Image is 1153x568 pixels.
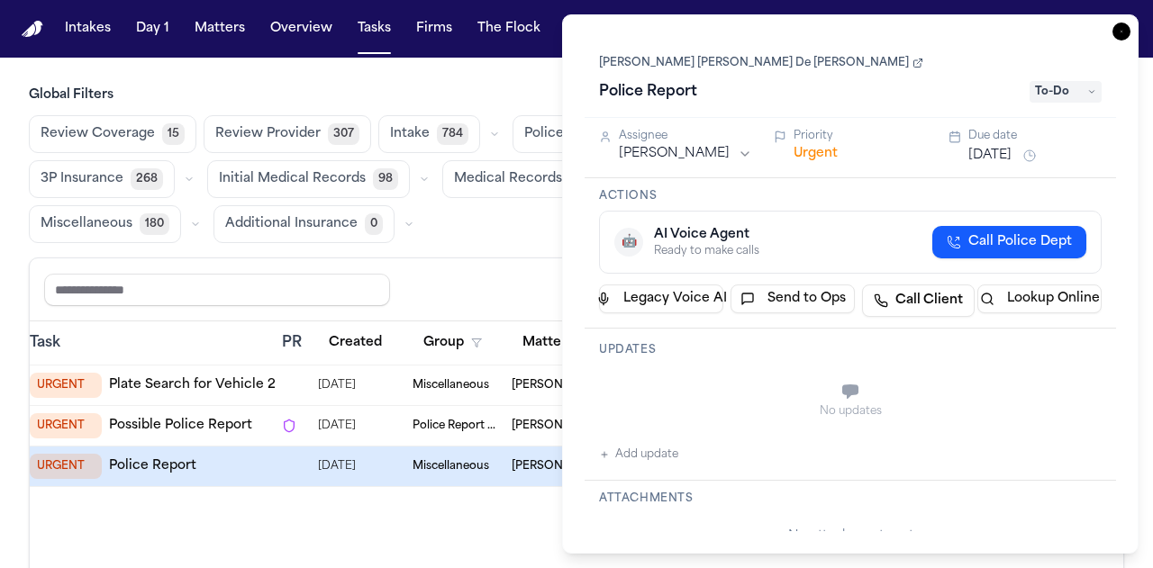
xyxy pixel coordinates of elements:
button: Lookup Online [977,284,1102,313]
div: No attachments yet [599,527,1102,545]
div: No updates [599,404,1102,419]
button: Matters [187,13,252,45]
span: 0 [365,213,383,235]
button: Review Provider307 [204,115,371,153]
button: Miscellaneous180 [29,205,181,243]
button: [DATE] [968,147,1012,165]
div: Ready to make calls [654,244,759,258]
h3: Updates [599,343,1102,357]
button: The Flock [470,13,548,45]
button: 3P Insurance268 [29,160,175,198]
h3: Global Filters [29,86,1124,104]
button: Overview [263,13,340,45]
button: Medical Records490 [442,160,613,198]
span: Review Provider [215,125,321,143]
button: Intake784 [378,115,480,153]
button: Call Police Dept [932,226,1086,258]
button: Add update [599,444,678,465]
span: 784 [437,123,468,145]
button: Urgent [794,145,838,163]
h3: Actions [599,189,1102,203]
button: Day 1 [129,13,177,45]
span: To-Do [1030,81,1102,103]
button: Initial Medical Records98 [207,160,410,198]
button: Snooze task [1019,145,1040,167]
span: 3P Insurance [41,170,123,188]
button: Intakes [58,13,118,45]
span: Review Coverage [41,125,155,143]
button: Review Coverage15 [29,115,196,153]
h3: Attachments [599,491,1102,506]
span: 98 [373,168,398,190]
span: 🤖 [622,233,637,251]
span: Medical Records [454,170,562,188]
div: Priority [794,129,927,143]
div: AI Voice Agent [654,226,759,244]
a: [PERSON_NAME] [PERSON_NAME] De [PERSON_NAME] [599,56,923,70]
span: Additional Insurance [225,215,358,233]
span: Initial Medical Records [219,170,366,188]
img: Finch Logo [22,21,43,38]
a: Home [22,21,43,38]
h1: Police Report [592,77,704,106]
div: Assignee [619,129,752,143]
button: Send to Ops [731,284,855,313]
button: Tasks [350,13,398,45]
span: 15 [162,123,185,145]
span: Police Report & Investigation [524,125,711,143]
span: Call Police Dept [968,233,1072,251]
button: Additional Insurance0 [213,205,395,243]
span: Intake [390,125,430,143]
a: Call Client [862,284,975,317]
span: Miscellaneous [41,215,132,233]
span: 180 [140,213,169,235]
button: Legacy Voice AI [599,284,723,313]
span: 307 [328,123,359,145]
button: Police Report & Investigation74 [513,115,753,153]
button: Firms [409,13,459,45]
div: Due date [968,129,1102,143]
span: 268 [131,168,163,190]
